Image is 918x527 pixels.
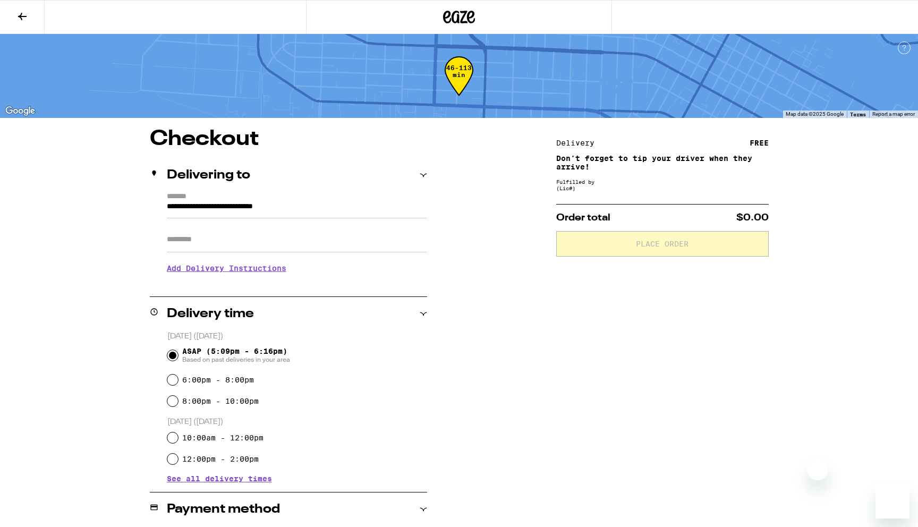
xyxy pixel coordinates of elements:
[150,129,427,150] h1: Checkout
[167,331,427,342] p: [DATE] ([DATE])
[875,484,909,518] iframe: Button to launch messaging window
[750,139,769,147] div: FREE
[167,280,427,289] p: We'll contact you at [PHONE_NUMBER] when we arrive
[182,397,259,405] label: 8:00pm - 10:00pm
[167,417,427,427] p: [DATE] ([DATE])
[556,139,602,147] div: Delivery
[556,213,610,223] span: Order total
[556,178,769,191] div: Fulfilled by (Lic# )
[182,455,259,463] label: 12:00pm - 2:00pm
[182,347,290,364] span: ASAP (5:09pm - 6:16pm)
[556,154,769,171] p: Don't forget to tip your driver when they arrive!
[182,355,290,364] span: Based on past deliveries in your area
[850,111,866,117] a: Terms
[786,111,844,117] span: Map data ©2025 Google
[167,256,427,280] h3: Add Delivery Instructions
[636,240,688,248] span: Place Order
[3,104,38,118] a: Open this area in Google Maps (opens a new window)
[167,308,254,320] h2: Delivery time
[556,231,769,257] button: Place Order
[872,111,915,117] a: Report a map error
[167,169,250,182] h2: Delivering to
[736,213,769,223] span: $0.00
[807,459,828,480] iframe: Close message
[3,104,38,118] img: Google
[182,433,263,442] label: 10:00am - 12:00pm
[445,64,473,104] div: 46-113 min
[167,503,280,516] h2: Payment method
[182,376,254,384] label: 6:00pm - 8:00pm
[167,475,272,482] button: See all delivery times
